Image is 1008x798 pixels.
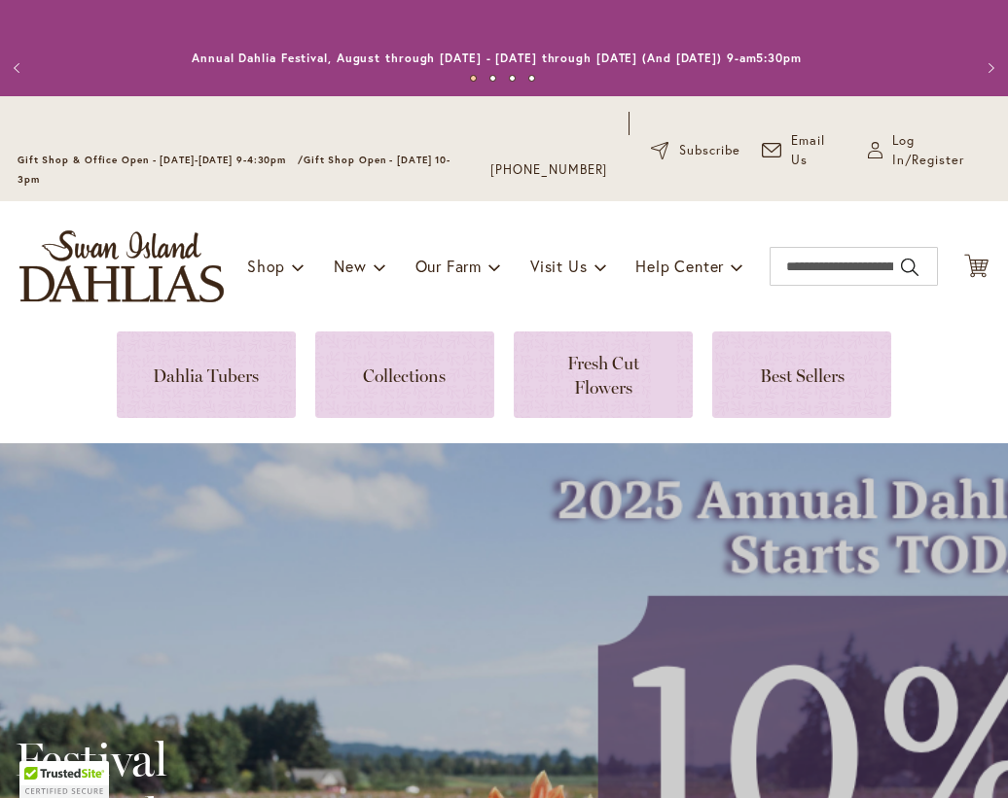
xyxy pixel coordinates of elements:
[192,51,802,65] a: Annual Dahlia Festival, August through [DATE] - [DATE] through [DATE] (And [DATE]) 9-am5:30pm
[679,141,740,160] span: Subscribe
[489,75,496,82] button: 2 of 4
[969,49,1008,87] button: Next
[509,75,516,82] button: 3 of 4
[530,256,587,276] span: Visit Us
[651,141,739,160] a: Subscribe
[19,761,109,798] div: TrustedSite Certified
[334,256,366,276] span: New
[19,230,224,302] a: store logo
[635,256,724,276] span: Help Center
[18,154,304,166] span: Gift Shop & Office Open - [DATE]-[DATE] 9-4:30pm /
[415,256,482,276] span: Our Farm
[490,160,608,180] a: [PHONE_NUMBER]
[528,75,535,82] button: 4 of 4
[868,131,990,170] a: Log In/Register
[892,131,990,170] span: Log In/Register
[470,75,477,82] button: 1 of 4
[791,131,846,170] span: Email Us
[247,256,285,276] span: Shop
[762,131,846,170] a: Email Us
